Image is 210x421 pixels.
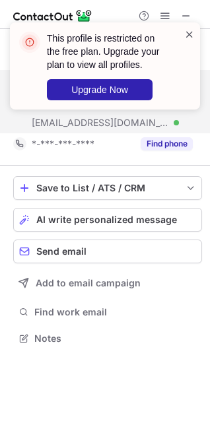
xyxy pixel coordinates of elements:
img: ContactOut v5.3.10 [13,8,92,24]
span: Add to email campaign [36,278,141,288]
button: Send email [13,240,202,263]
span: AI write personalized message [36,214,177,225]
button: Add to email campaign [13,271,202,295]
button: Find work email [13,303,202,321]
span: Notes [34,333,197,344]
button: save-profile-one-click [13,176,202,200]
img: error [19,32,40,53]
span: Send email [36,246,87,257]
header: This profile is restricted on the free plan. Upgrade your plan to view all profiles. [47,32,168,71]
button: Upgrade Now [47,79,153,100]
button: AI write personalized message [13,208,202,232]
span: Upgrade Now [71,84,128,95]
button: Reveal Button [141,137,193,150]
span: Find work email [34,306,197,318]
div: Save to List / ATS / CRM [36,183,179,193]
button: Notes [13,329,202,348]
